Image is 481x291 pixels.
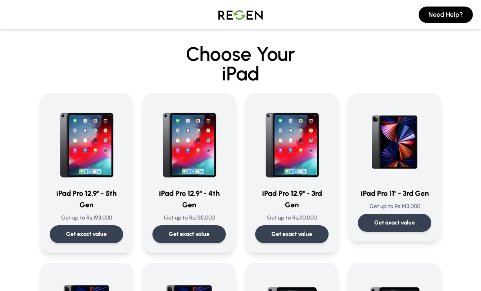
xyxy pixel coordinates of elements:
[358,103,431,181] img: iPad Pro 11-inch - 3rd Generation (2021)
[152,188,226,211] h3: iPad Pro 12.9" - 4th Gen
[50,214,123,222] p: Get up to Rs: 193,000
[255,214,329,222] p: Get up to Rs: 110,000
[255,103,329,181] img: iPad Pro 12.9-inch - 3rd Generation (2018)
[186,42,295,66] span: Choose Your
[358,188,431,199] h3: iPad Pro 11" - 3rd Gen
[50,188,123,211] h3: iPad Pro 12.9" - 5th Gen
[358,202,431,211] p: Get up to Rs: 143,000
[374,219,415,227] p: Get exact value
[152,103,226,181] img: iPad Pro 12.9-inch - 4th Generation (2020)
[152,214,226,222] p: Get up to Rs: 135,000
[40,64,441,83] span: iPad
[255,188,329,211] h3: iPad Pro 12.9" - 3rd Gen
[271,230,312,238] p: Get exact value
[50,103,123,181] img: iPad Pro 12.9-inch - 5th Generation (2021)
[419,7,473,23] button: Need Help?
[169,230,210,238] p: Get exact value
[66,230,107,238] p: Get exact value
[212,3,269,26] img: Logo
